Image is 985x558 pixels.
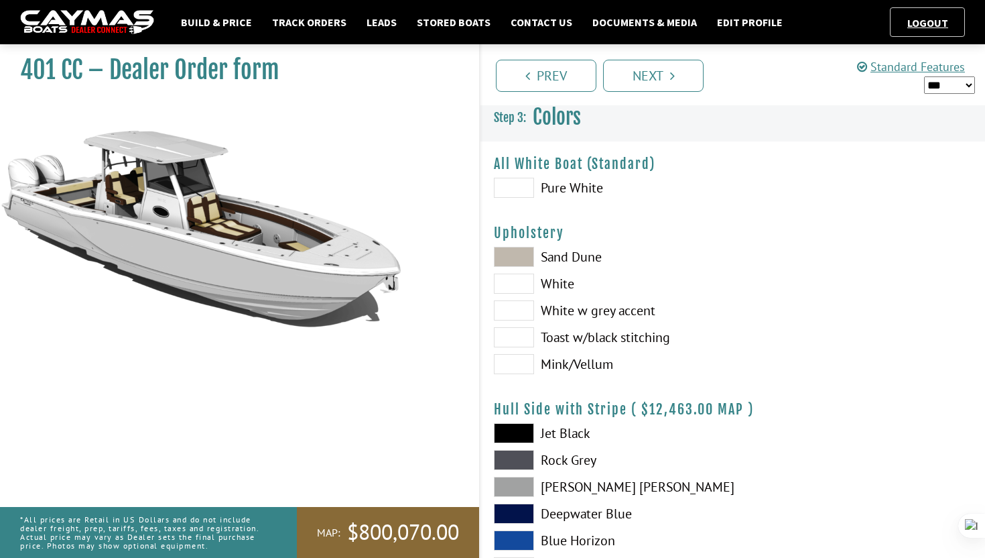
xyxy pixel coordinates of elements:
[494,274,720,294] label: White
[496,60,596,92] a: Prev
[297,507,479,558] a: MAP:$800,070.00
[20,508,267,557] p: *All prices are Retail in US Dollars and do not include dealer freight, prep, tariffs, fees, taxe...
[494,354,720,374] label: Mink/Vellum
[494,178,720,198] label: Pure White
[586,13,704,31] a: Documents & Media
[494,423,720,443] label: Jet Black
[504,13,579,31] a: Contact Us
[494,531,720,551] label: Blue Horizon
[857,59,965,74] a: Standard Features
[494,450,720,470] label: Rock Grey
[265,13,353,31] a: Track Orders
[494,327,720,347] label: Toast w/black stitching
[494,225,972,241] h4: Upholstery
[20,55,446,85] h1: 401 CC – Dealer Order form
[492,58,985,92] ul: Pagination
[641,401,744,418] span: $12,463.00 MAP
[480,93,985,142] h3: Colors
[494,247,720,267] label: Sand Dune
[20,10,154,35] img: caymas-dealer-connect-2ed40d3bc7270c1d8d7ffb4b79bf05adc795679939227970def78ec6f6c03838.gif
[494,504,720,524] label: Deepwater Blue
[494,300,720,321] label: White w grey accent
[494,401,972,418] h4: Hull Side with Stripe ( )
[901,16,955,30] a: Logout
[360,13,403,31] a: Leads
[494,477,720,497] label: [PERSON_NAME] [PERSON_NAME]
[603,60,704,92] a: Next
[347,518,459,547] span: $800,070.00
[410,13,497,31] a: Stored Boats
[710,13,789,31] a: Edit Profile
[317,526,340,540] span: MAP:
[494,156,972,172] h4: All White Boat (Standard)
[174,13,259,31] a: Build & Price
